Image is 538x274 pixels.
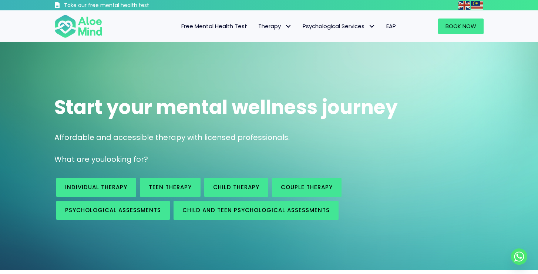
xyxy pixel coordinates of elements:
[438,19,484,34] a: Book Now
[272,178,342,197] a: Couple therapy
[54,2,189,10] a: Take our free mental health test
[182,206,330,214] span: Child and Teen Psychological assessments
[297,19,381,34] a: Psychological ServicesPsychological Services: submenu
[54,14,102,39] img: Aloe mind Logo
[112,19,401,34] nav: Menu
[65,206,161,214] span: Psychological assessments
[105,154,148,164] span: looking for?
[445,22,476,30] span: Book Now
[471,1,484,9] a: Malay
[174,201,339,220] a: Child and Teen Psychological assessments
[204,178,268,197] a: Child Therapy
[303,22,375,30] span: Psychological Services
[458,1,471,9] a: English
[140,178,201,197] a: Teen Therapy
[54,94,398,121] span: Start your mental wellness journey
[176,19,253,34] a: Free Mental Health Test
[64,2,189,9] h3: Take our free mental health test
[381,19,401,34] a: EAP
[181,22,247,30] span: Free Mental Health Test
[65,183,127,191] span: Individual therapy
[511,248,527,265] a: Whatsapp
[366,21,377,32] span: Psychological Services: submenu
[149,183,192,191] span: Teen Therapy
[54,154,105,164] span: What are you
[54,132,484,143] p: Affordable and accessible therapy with licensed professionals.
[56,201,170,220] a: Psychological assessments
[253,19,297,34] a: TherapyTherapy: submenu
[281,183,333,191] span: Couple therapy
[471,1,483,10] img: ms
[386,22,396,30] span: EAP
[213,183,259,191] span: Child Therapy
[56,178,136,197] a: Individual therapy
[458,1,470,10] img: en
[258,22,292,30] span: Therapy
[283,21,293,32] span: Therapy: submenu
